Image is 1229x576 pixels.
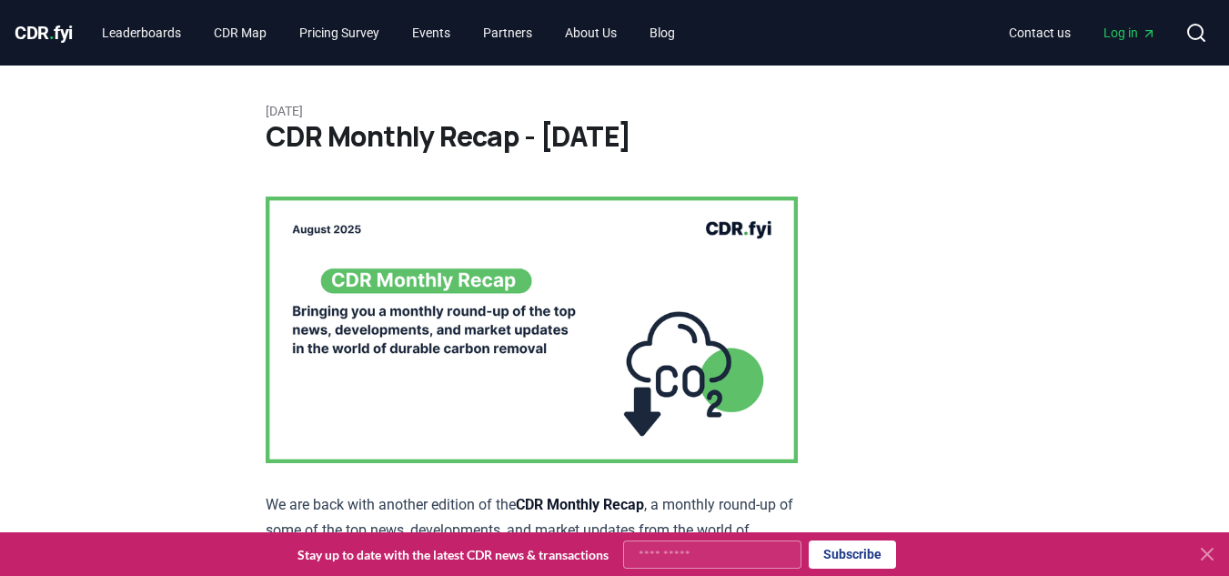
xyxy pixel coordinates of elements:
nav: Main [87,16,690,49]
a: CDR.fyi [15,20,73,45]
img: blog post image [266,197,798,463]
a: Leaderboards [87,16,196,49]
span: Log in [1103,24,1156,42]
strong: CDR Monthly Recap [516,496,644,513]
a: Log in [1089,16,1171,49]
a: Blog [635,16,690,49]
h1: CDR Monthly Recap - [DATE] [266,120,964,153]
a: Pricing Survey [285,16,394,49]
a: Events [398,16,465,49]
a: CDR Map [199,16,281,49]
nav: Main [994,16,1171,49]
a: Contact us [994,16,1085,49]
span: . [49,22,55,44]
a: About Us [550,16,631,49]
a: Partners [468,16,547,49]
p: We are back with another edition of the , a monthly round-up of some of the top news, development... [266,492,798,569]
span: CDR fyi [15,22,73,44]
p: [DATE] [266,102,964,120]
